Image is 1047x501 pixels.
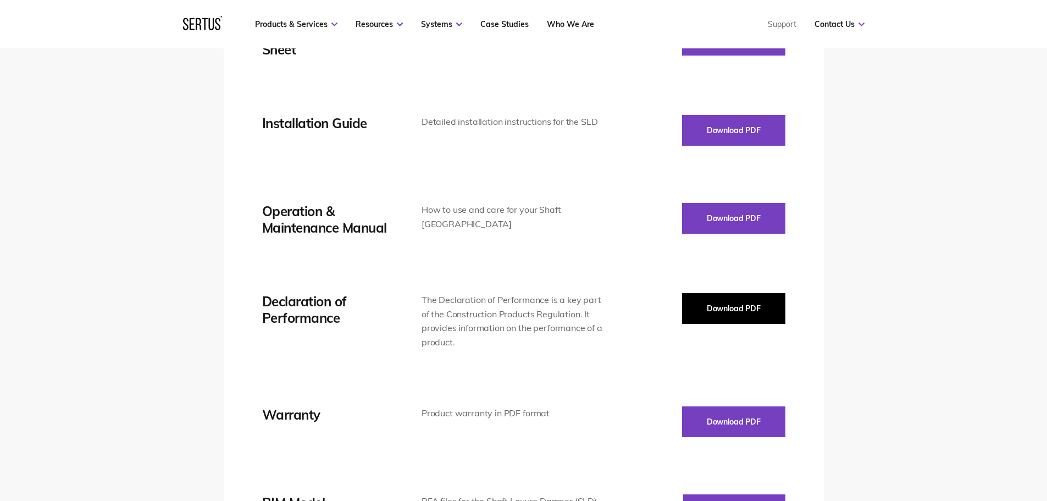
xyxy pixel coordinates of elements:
[422,406,603,421] div: Product warranty in PDF format
[262,293,389,326] div: Declaration of Performance
[849,373,1047,501] iframe: Chat Widget
[262,203,389,236] div: Operation & Maintenance Manual
[255,19,337,29] a: Products & Services
[682,293,785,324] button: Download PDF
[768,19,796,29] a: Support
[421,19,462,29] a: Systems
[682,406,785,437] button: Download PDF
[682,203,785,234] button: Download PDF
[815,19,865,29] a: Contact Us
[547,19,594,29] a: Who We Are
[682,115,785,146] button: Download PDF
[422,293,603,349] div: The Declaration of Performance is a key part of the Construction Products Regulation. It provides...
[422,115,603,129] div: Detailed installation instructions for the SLD
[480,19,529,29] a: Case Studies
[262,406,389,423] div: Warranty
[422,203,603,231] div: How to use and care for your Shaft [GEOGRAPHIC_DATA]
[356,19,403,29] a: Resources
[262,115,389,131] div: Installation Guide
